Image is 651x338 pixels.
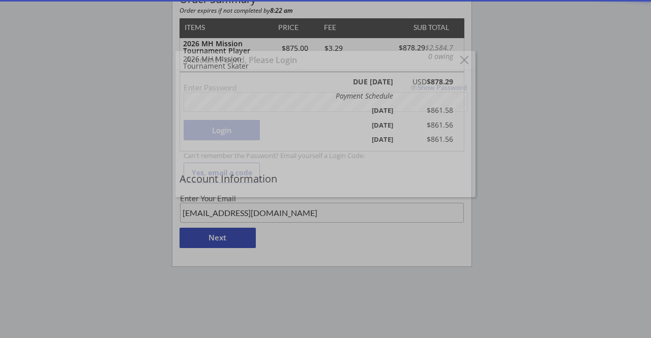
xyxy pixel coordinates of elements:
[184,120,260,140] button: Login
[184,151,467,160] div: Can't remember the Password? Email yourself a Login Code:
[184,84,405,91] div: Enter Password
[184,163,260,183] button: Yes, email a code
[456,52,472,68] button: close
[186,55,428,65] div: Account Found, Please Login
[406,84,467,91] div: Show Password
